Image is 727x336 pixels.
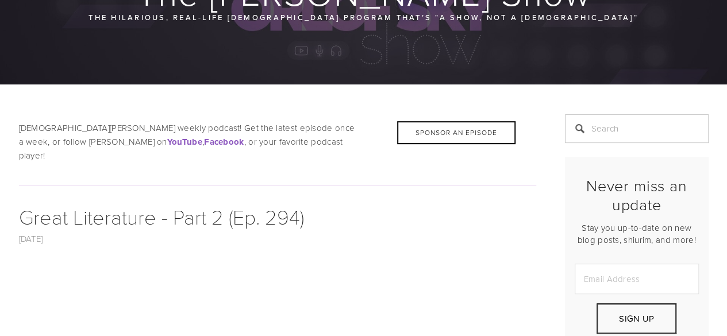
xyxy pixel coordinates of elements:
[619,312,654,325] span: Sign Up
[575,264,699,294] input: Email Address
[19,233,43,245] a: [DATE]
[19,202,304,230] a: Great Literature - Part 2 (Ep. 294)
[565,114,709,143] input: Search
[204,136,244,148] a: Facebook
[167,136,202,148] a: YouTube
[597,303,676,334] button: Sign Up
[397,121,516,144] div: Sponsor an Episode
[19,121,536,163] p: [DEMOGRAPHIC_DATA][PERSON_NAME] weekly podcast! Get the latest episode once a week, or follow [PE...
[88,11,640,24] p: The hilarious, real-life [DEMOGRAPHIC_DATA] program that’s “a show, not a [DEMOGRAPHIC_DATA]“
[575,222,699,246] p: Stay you up-to-date on new blog posts, shiurim, and more!
[575,176,699,214] h2: Never miss an update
